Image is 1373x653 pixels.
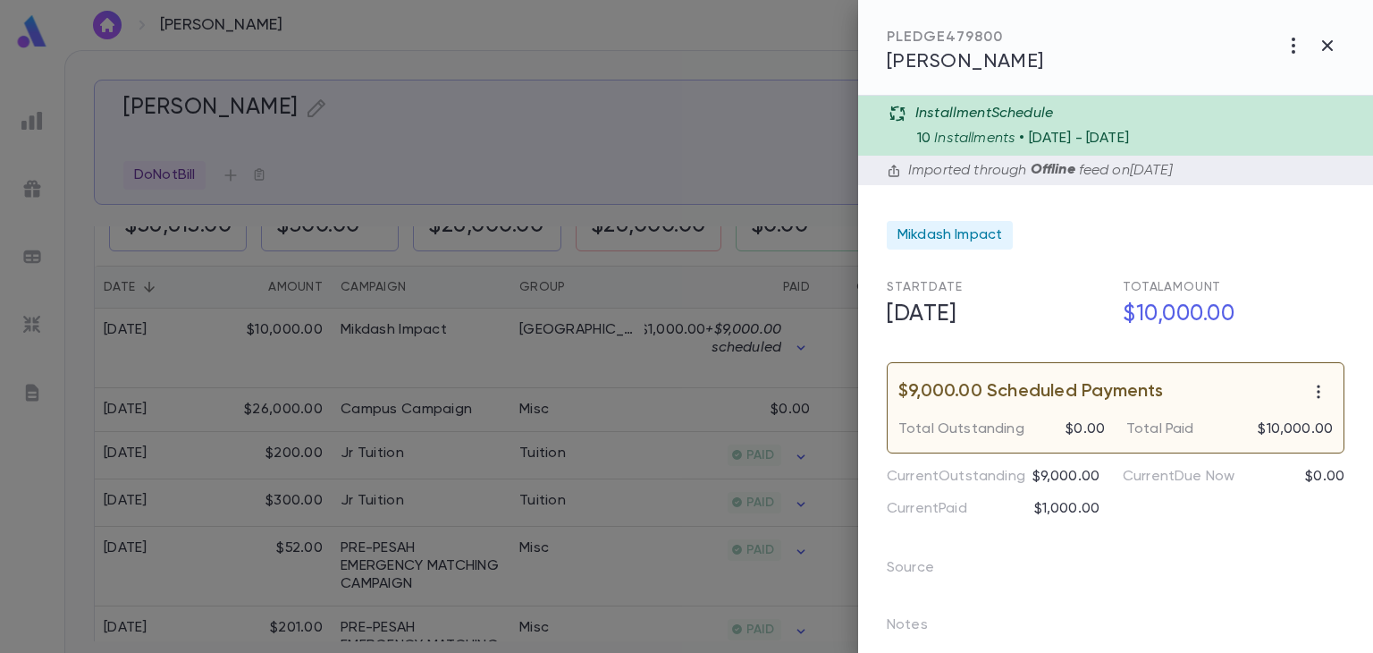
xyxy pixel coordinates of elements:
p: $1,000.00 [1034,500,1099,518]
p: Notes [887,611,956,647]
p: $0.00 [1305,468,1344,486]
p: $0.00 [1066,420,1105,438]
p: Current Outstanding [887,468,1025,486]
p: Installment Schedule [915,105,1053,123]
span: Mikdash Impact [897,226,1002,244]
p: $9,000.00 [1032,468,1099,486]
p: Offline [1027,161,1079,180]
p: • [DATE] - [DATE] [1019,130,1129,148]
span: Start Date [887,281,963,293]
div: Mikdash Impact [887,221,1013,250]
div: PLEDGE 479800 [887,29,1044,47]
div: Imported through feed on [DATE] [901,161,1172,180]
p: $10,000.00 [1258,420,1333,438]
p: Total Outstanding [898,420,1024,438]
div: Installments [917,123,1362,148]
h5: [DATE] [876,296,1108,334]
span: [PERSON_NAME] [887,52,1044,72]
p: $9,000.00 Scheduled Payments [898,383,1164,401]
h5: $10,000.00 [1112,296,1344,334]
p: Total Paid [1126,420,1194,438]
p: Current Due Now [1123,468,1234,486]
p: Source [887,554,963,589]
span: Total Amount [1123,281,1221,293]
p: Current Paid [887,500,967,518]
p: 10 [917,130,931,148]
